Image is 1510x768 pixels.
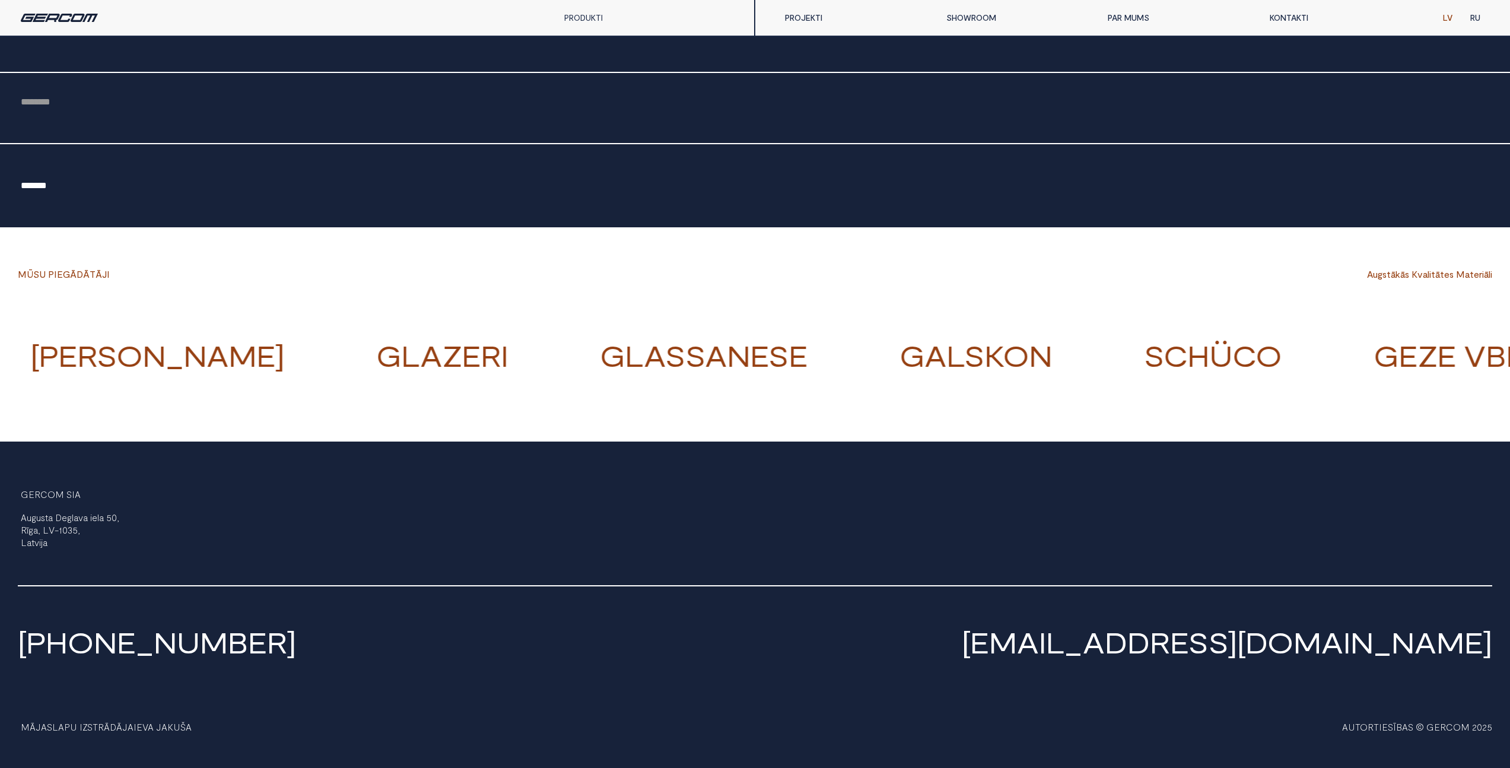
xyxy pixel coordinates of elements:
[117,512,119,523] span: ,
[27,269,33,280] span: Ū
[1373,269,1378,280] span: u
[1434,6,1461,30] a: LV
[1395,269,1400,280] span: k
[45,512,48,523] span: t
[38,525,40,535] span: ,
[1440,269,1444,280] span: t
[55,512,62,523] span: D
[59,525,62,535] span: 1
[1261,6,1422,30] a: KONTAKTI
[937,6,1099,30] a: SHOWROOM
[1400,269,1405,280] span: ā
[39,269,46,280] span: U
[1479,269,1482,280] span: r
[48,512,53,523] span: a
[34,537,39,548] span: v
[21,512,27,523] span: A
[776,6,937,30] a: PROJEKTI
[1378,269,1382,280] span: g
[1342,722,1492,768] div: AUTORTIESĪBAS © GERCOM 2025
[41,512,45,523] span: s
[1482,269,1484,280] span: i
[72,512,74,523] span: l
[1431,269,1435,280] span: t
[1435,269,1440,280] span: ā
[66,489,72,500] span: S
[564,12,603,23] a: PRODUKTI
[75,489,81,500] span: A
[96,269,102,280] span: Ā
[72,489,75,500] span: I
[133,721,192,732] a: IEVA JAKUŠA
[77,269,83,280] span: D
[99,512,104,523] span: a
[1474,269,1479,280] span: e
[21,537,27,548] span: L
[74,512,78,523] span: a
[1367,269,1373,280] span: A
[1423,269,1428,280] span: a
[72,525,78,535] span: 5
[1052,338,1144,373] strong: VVVV
[808,338,899,373] strong: VVVV
[33,269,39,280] span: S
[1465,269,1470,280] span: a
[31,512,36,523] span: g
[1282,338,1374,373] strong: VVVV
[1484,269,1489,280] span: ā
[27,525,28,535] span: ī
[1489,269,1490,280] span: l
[18,722,255,768] div: MĀJASLAPU IZSTRĀDĀJA
[31,537,34,548] span: t
[28,525,33,535] span: g
[102,269,107,280] span: J
[508,338,600,373] strong: VVVV
[1429,269,1431,280] span: i
[97,512,99,523] span: l
[21,525,27,535] span: R
[1456,269,1465,280] span: M
[83,512,88,523] span: a
[1470,269,1474,280] span: t
[57,269,63,280] span: E
[1391,269,1395,280] span: ā
[28,489,34,500] span: E
[36,512,41,523] span: u
[27,537,31,548] span: a
[1417,269,1423,280] span: v
[106,512,112,523] span: 5
[47,489,55,500] span: O
[67,512,72,523] span: g
[284,338,376,373] strong: VVVV
[40,489,47,500] span: C
[55,525,59,535] span: -
[43,537,47,548] span: a
[1412,269,1417,280] span: K
[1490,269,1492,280] span: i
[70,269,77,280] span: Ā
[63,269,70,280] span: G
[18,625,296,659] a: [PHONE_NUMBER]
[62,512,67,523] span: e
[27,512,31,523] span: u
[90,269,96,280] span: T
[1449,269,1454,280] span: s
[39,537,41,548] span: i
[41,537,43,548] span: j
[33,525,38,535] span: a
[1428,269,1429,280] span: l
[83,269,90,280] span: Ā
[1387,269,1391,280] span: t
[54,269,57,280] span: I
[112,512,117,523] span: 0
[92,512,97,523] span: e
[107,269,110,280] span: I
[21,489,28,500] span: G
[49,525,55,535] span: V
[68,525,72,535] span: 3
[34,489,40,500] span: R
[78,512,83,523] span: v
[48,269,54,280] span: P
[1405,269,1409,280] span: s
[18,269,27,280] span: M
